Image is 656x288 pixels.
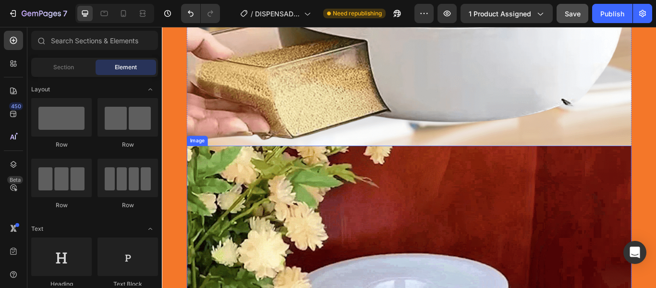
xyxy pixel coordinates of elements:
[31,85,50,94] span: Layout
[4,4,72,23] button: 7
[31,225,43,233] span: Text
[251,9,253,19] span: /
[565,10,581,18] span: Save
[162,27,656,288] iframe: Design area
[333,9,382,18] span: Need republishing
[181,4,220,23] div: Undo/Redo
[31,201,92,210] div: Row
[143,82,158,97] span: Toggle open
[115,63,137,72] span: Element
[469,9,531,19] span: 1 product assigned
[461,4,553,23] button: 1 product assigned
[557,4,588,23] button: Save
[600,9,624,19] div: Publish
[97,201,158,210] div: Row
[97,140,158,149] div: Row
[623,241,646,264] div: Open Intercom Messenger
[31,31,158,50] input: Search Sections & Elements
[9,102,23,110] div: 450
[255,9,300,19] span: DISPENSADOR DE ALIMENTOS
[7,176,23,184] div: Beta
[592,4,632,23] button: Publish
[63,8,67,19] p: 7
[31,140,92,149] div: Row
[53,63,74,72] span: Section
[143,221,158,237] span: Toggle open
